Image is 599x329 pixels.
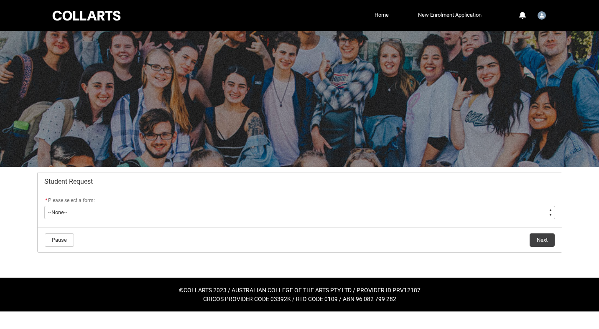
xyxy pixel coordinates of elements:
button: Pause [45,233,74,247]
a: Home [372,9,391,21]
img: Student.tassis.20241790 [538,11,546,20]
button: User Profile Student.tassis.20241790 [535,8,548,21]
span: Student Request [44,177,93,186]
button: Next [530,233,555,247]
abbr: required [45,197,47,203]
span: Please select a form: [48,197,95,203]
article: Redu_Student_Request flow [37,172,562,253]
a: New Enrolment Application [416,9,484,21]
